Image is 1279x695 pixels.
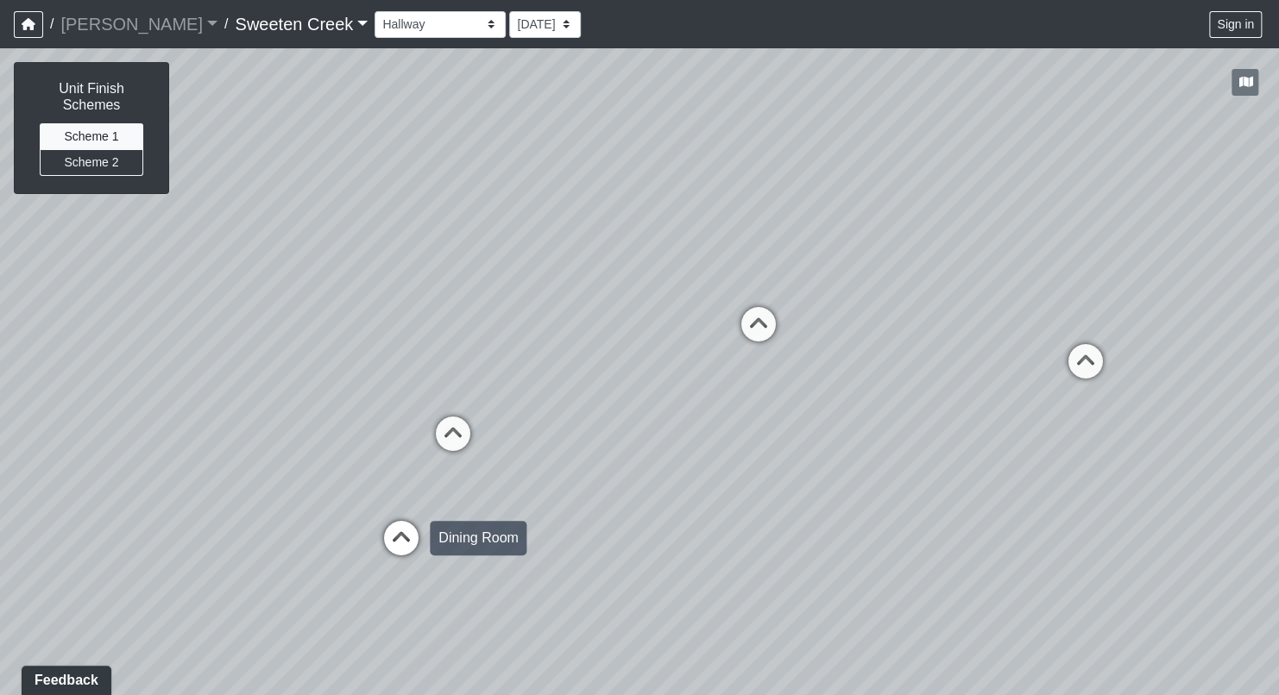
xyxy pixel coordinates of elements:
[430,521,526,555] div: Dining Room
[235,7,368,41] a: Sweeten Creek
[13,661,115,695] iframe: Ybug feedback widget
[60,7,217,41] a: [PERSON_NAME]
[40,123,143,150] button: Scheme 1
[43,7,60,41] span: /
[217,7,235,41] span: /
[1209,11,1262,38] button: Sign in
[32,80,151,113] h6: Unit Finish Schemes
[40,149,143,176] button: Scheme 2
